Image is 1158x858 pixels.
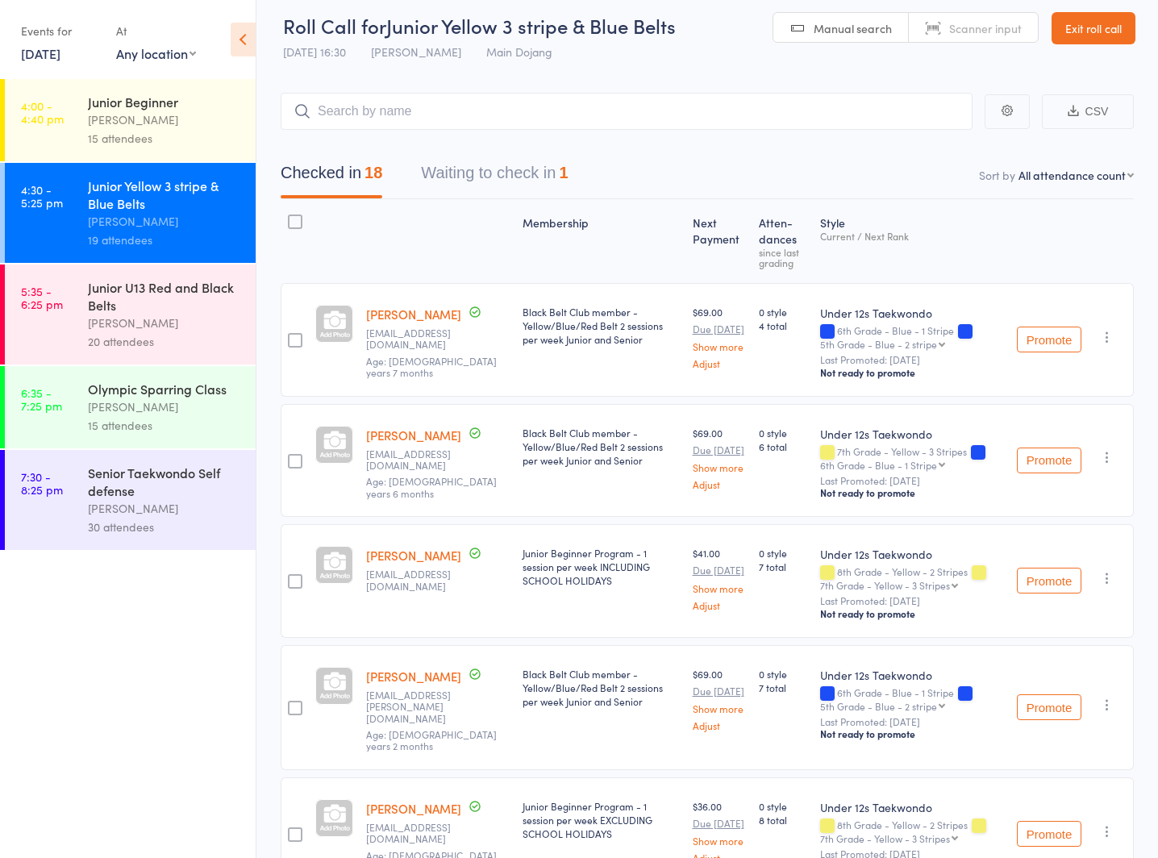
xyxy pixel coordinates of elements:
[366,727,497,752] span: Age: [DEMOGRAPHIC_DATA] years 2 months
[366,306,461,323] a: [PERSON_NAME]
[5,264,256,364] a: 5:35 -6:25 pmJunior U13 Red and Black Belts[PERSON_NAME]20 attendees
[21,470,63,496] time: 7:30 - 8:25 pm
[366,822,510,845] small: rvydyula1508@gmail.com
[820,595,1004,606] small: Last Promoted: [DATE]
[693,600,747,610] a: Adjust
[820,580,950,590] div: 7th Grade - Yellow - 3 Stripes
[366,448,510,472] small: madacus@gmail.com
[693,835,747,846] a: Show more
[814,20,892,36] span: Manual search
[88,380,242,398] div: Olympic Sparring Class
[5,366,256,448] a: 6:35 -7:25 pmOlympic Sparring Class[PERSON_NAME]15 attendees
[281,156,382,198] button: Checked in18
[820,339,937,349] div: 5th Grade - Blue - 2 stripe
[523,426,679,467] div: Black Belt Club member - Yellow/Blue/Red Belt 2 sessions per week Junior and Senior
[88,212,242,231] div: [PERSON_NAME]
[366,327,510,351] small: ashleec1990@icloud.com
[523,667,679,708] div: Black Belt Club member - Yellow/Blue/Red Belt 2 sessions per week Junior and Senior
[752,206,814,276] div: Atten­dances
[693,564,747,576] small: Due [DATE]
[371,44,461,60] span: [PERSON_NAME]
[693,341,747,352] a: Show more
[759,560,807,573] span: 7 total
[759,439,807,453] span: 6 total
[820,426,1004,442] div: Under 12s Taekwondo
[21,18,100,44] div: Events for
[88,93,242,110] div: Junior Beginner
[523,546,679,587] div: Junior Beginner Program - 1 session per week INCLUDING SCHOOL HOLIDAYS
[820,305,1004,321] div: Under 12s Taekwondo
[820,687,1004,711] div: 6th Grade - Blue - 1 Stripe
[693,667,747,731] div: $69.00
[820,667,1004,683] div: Under 12s Taekwondo
[88,129,242,148] div: 15 attendees
[88,278,242,314] div: Junior U13 Red and Black Belts
[366,569,510,592] small: emmajanedavis1@gmail.com
[1042,94,1134,129] button: CSV
[949,20,1022,36] span: Scanner input
[820,354,1004,365] small: Last Promoted: [DATE]
[88,398,242,416] div: [PERSON_NAME]
[820,446,1004,470] div: 7th Grade - Yellow - 3 Stripes
[366,354,497,379] span: Age: [DEMOGRAPHIC_DATA] years 7 months
[386,12,676,39] span: Junior Yellow 3 stripe & Blue Belts
[523,305,679,346] div: Black Belt Club member - Yellow/Blue/Red Belt 2 sessions per week Junior and Senior
[88,332,242,351] div: 20 attendees
[759,546,807,560] span: 0 style
[820,486,1004,499] div: Not ready to promote
[820,460,937,470] div: 6th Grade - Blue - 1 Stripe
[693,479,747,489] a: Adjust
[820,325,1004,349] div: 6th Grade - Blue - 1 Stripe
[693,818,747,829] small: Due [DATE]
[88,110,242,129] div: [PERSON_NAME]
[820,566,1004,590] div: 8th Grade - Yellow - 2 Stripes
[364,164,382,181] div: 18
[820,607,1004,620] div: Not ready to promote
[693,305,747,369] div: $69.00
[759,305,807,319] span: 0 style
[88,499,242,518] div: [PERSON_NAME]
[283,12,386,39] span: Roll Call for
[693,703,747,714] a: Show more
[759,247,807,268] div: since last grading
[979,167,1015,183] label: Sort by
[693,546,747,610] div: $41.00
[366,427,461,444] a: [PERSON_NAME]
[21,99,64,125] time: 4:00 - 4:40 pm
[693,462,747,473] a: Show more
[5,163,256,263] a: 4:30 -5:25 pmJunior Yellow 3 stripe & Blue Belts[PERSON_NAME]19 attendees
[21,285,63,310] time: 5:35 - 6:25 pm
[820,727,1004,740] div: Not ready to promote
[88,314,242,332] div: [PERSON_NAME]
[814,206,1010,276] div: Style
[820,799,1004,815] div: Under 12s Taekwondo
[88,231,242,249] div: 19 attendees
[820,366,1004,379] div: Not ready to promote
[1017,568,1081,594] button: Promote
[759,813,807,827] span: 8 total
[693,426,747,489] div: $69.00
[759,426,807,439] span: 0 style
[5,450,256,550] a: 7:30 -8:25 pmSenior Taekwondo Self defense[PERSON_NAME]30 attendees
[366,668,461,685] a: [PERSON_NAME]
[559,164,568,181] div: 1
[820,819,1004,843] div: 8th Grade - Yellow - 2 Stripes
[693,358,747,369] a: Adjust
[1017,327,1081,352] button: Promote
[88,177,242,212] div: Junior Yellow 3 stripe & Blue Belts
[820,701,937,711] div: 5th Grade - Blue - 2 stripe
[88,518,242,536] div: 30 attendees
[421,156,568,198] button: Waiting to check in1
[283,44,346,60] span: [DATE] 16:30
[116,44,196,62] div: Any location
[820,475,1004,486] small: Last Promoted: [DATE]
[820,546,1004,562] div: Under 12s Taekwondo
[759,681,807,694] span: 7 total
[366,689,510,724] small: helenq.dana@gmail.com
[693,720,747,731] a: Adjust
[759,667,807,681] span: 0 style
[1017,694,1081,720] button: Promote
[21,44,60,62] a: [DATE]
[686,206,753,276] div: Next Payment
[366,800,461,817] a: [PERSON_NAME]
